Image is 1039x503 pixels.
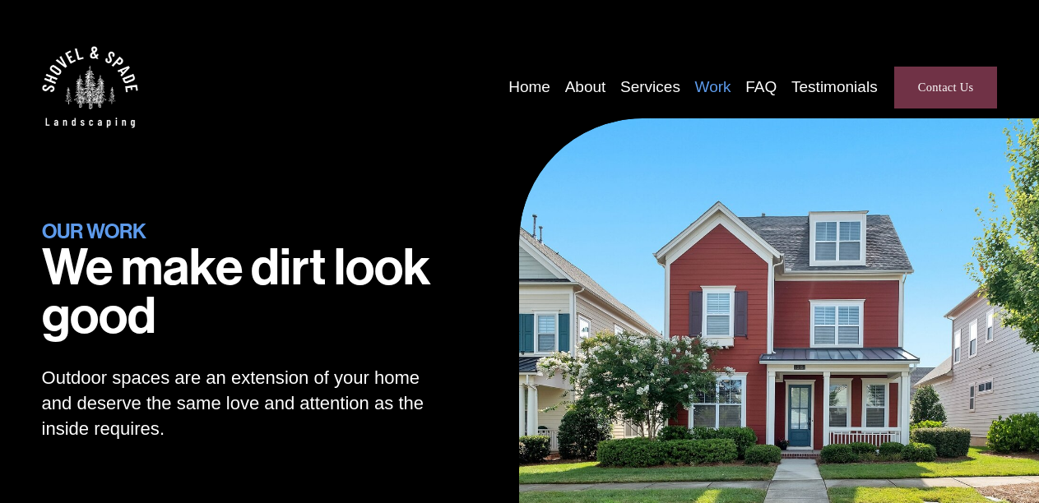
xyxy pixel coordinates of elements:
a: About [565,75,606,99]
a: Testimonials [791,75,878,99]
a: Contact Us [894,67,998,109]
a: Work [695,75,731,99]
a: Services [620,75,680,99]
a: FAQ [745,75,777,99]
a: Home [508,75,550,99]
span: OUR WORK [42,219,146,244]
p: Outdoor spaces are an extension of your home and deserve the same love and attention as the insid... [42,366,440,442]
h1: We make dirt look good [42,243,440,341]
